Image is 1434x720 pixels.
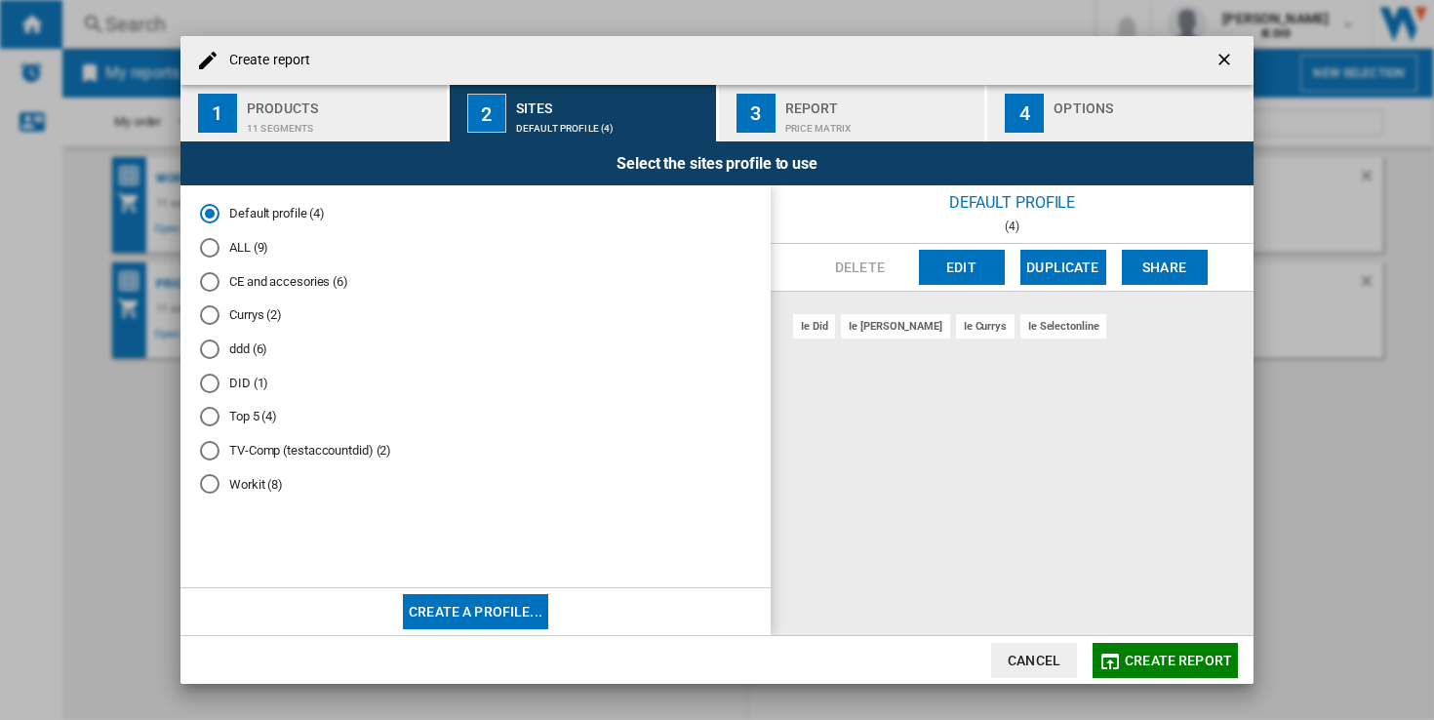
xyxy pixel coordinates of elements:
button: getI18NText('BUTTONS.CLOSE_DIALOG') [1207,41,1246,80]
div: 1 [198,94,237,133]
div: Sites [516,93,708,113]
div: 2 [467,94,506,133]
div: (4) [771,220,1254,233]
button: 3 Report Price Matrix [719,85,987,141]
div: ie selectonline [1020,314,1107,339]
div: 3 [737,94,776,133]
md-radio-button: ddd (6) [200,340,751,359]
button: Cancel [991,643,1077,678]
button: Edit [919,250,1005,285]
button: 4 Options [987,85,1254,141]
div: Products [247,93,439,113]
button: 2 Sites Default profile (4) [450,85,718,141]
ng-md-icon: getI18NText('BUTTONS.CLOSE_DIALOG') [1215,50,1238,73]
md-radio-button: Default profile (4) [200,205,751,223]
div: Options [1054,93,1246,113]
md-radio-button: ALL (9) [200,239,751,258]
div: Price Matrix [785,113,977,134]
div: 11 segments [247,113,439,134]
div: Default profile (4) [516,113,708,134]
div: ie currys [956,314,1015,339]
button: Share [1122,250,1208,285]
h4: Create report [219,51,310,70]
div: Select the sites profile to use [180,141,1254,185]
div: ie did [793,314,835,339]
md-radio-button: TV-Comp (testaccountdid) (2) [200,442,751,460]
button: Create report [1093,643,1238,678]
div: 4 [1005,94,1044,133]
div: Report [785,93,977,113]
button: 1 Products 11 segments [180,85,449,141]
md-radio-button: Top 5 (4) [200,408,751,426]
div: Default profile [771,185,1254,220]
md-radio-button: Workit (8) [200,475,751,494]
md-radio-button: DID (1) [200,374,751,392]
md-radio-button: CE and accesories (6) [200,272,751,291]
button: Duplicate [1020,250,1106,285]
span: Create report [1125,653,1232,668]
button: Create a profile... [403,594,548,629]
button: Delete [817,250,903,285]
div: ie [PERSON_NAME] [841,314,949,339]
md-radio-button: Currys (2) [200,306,751,325]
